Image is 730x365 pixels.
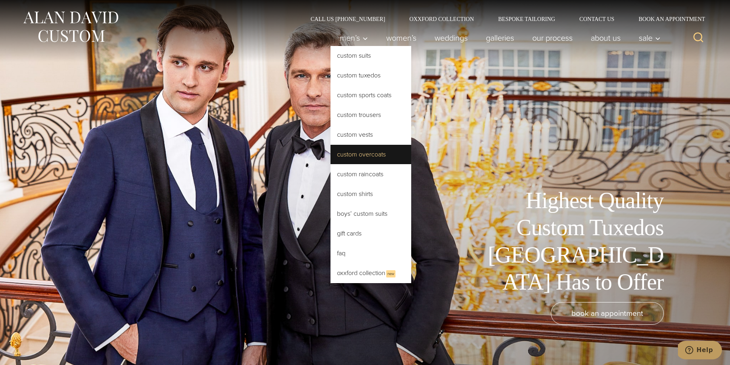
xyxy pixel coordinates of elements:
a: Boys’ Custom Suits [330,204,411,223]
a: Custom Vests [330,125,411,144]
a: Contact Us [567,16,627,22]
a: Book an Appointment [626,16,708,22]
a: Oxxford Collection [397,16,486,22]
button: Child menu of Men’s [330,30,377,46]
span: book an appointment [571,307,643,319]
a: book an appointment [551,302,664,325]
button: View Search Form [689,28,708,48]
a: Custom Overcoats [330,145,411,164]
a: FAQ [330,244,411,263]
a: Custom Raincoats [330,165,411,184]
h1: Highest Quality Custom Tuxedos [GEOGRAPHIC_DATA] Has to Offer [482,187,664,296]
iframe: Opens a widget where you can chat to one of our agents [678,341,722,361]
a: Gift Cards [330,224,411,243]
button: Child menu of Sale [630,30,665,46]
a: Custom Trousers [330,105,411,125]
a: Custom Suits [330,46,411,65]
a: Call Us [PHONE_NUMBER] [299,16,397,22]
span: New [386,270,395,277]
a: Bespoke Tailoring [486,16,567,22]
a: Custom Tuxedos [330,66,411,85]
a: Custom Sports Coats [330,86,411,105]
a: Galleries [477,30,523,46]
img: Alan David Custom [22,9,119,45]
a: weddings [425,30,477,46]
a: About Us [581,30,630,46]
a: Women’s [377,30,425,46]
a: Our Process [523,30,581,46]
nav: Primary Navigation [330,30,665,46]
a: Custom Shirts [330,184,411,204]
nav: Secondary Navigation [299,16,708,22]
a: Oxxford CollectionNew [330,263,411,283]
